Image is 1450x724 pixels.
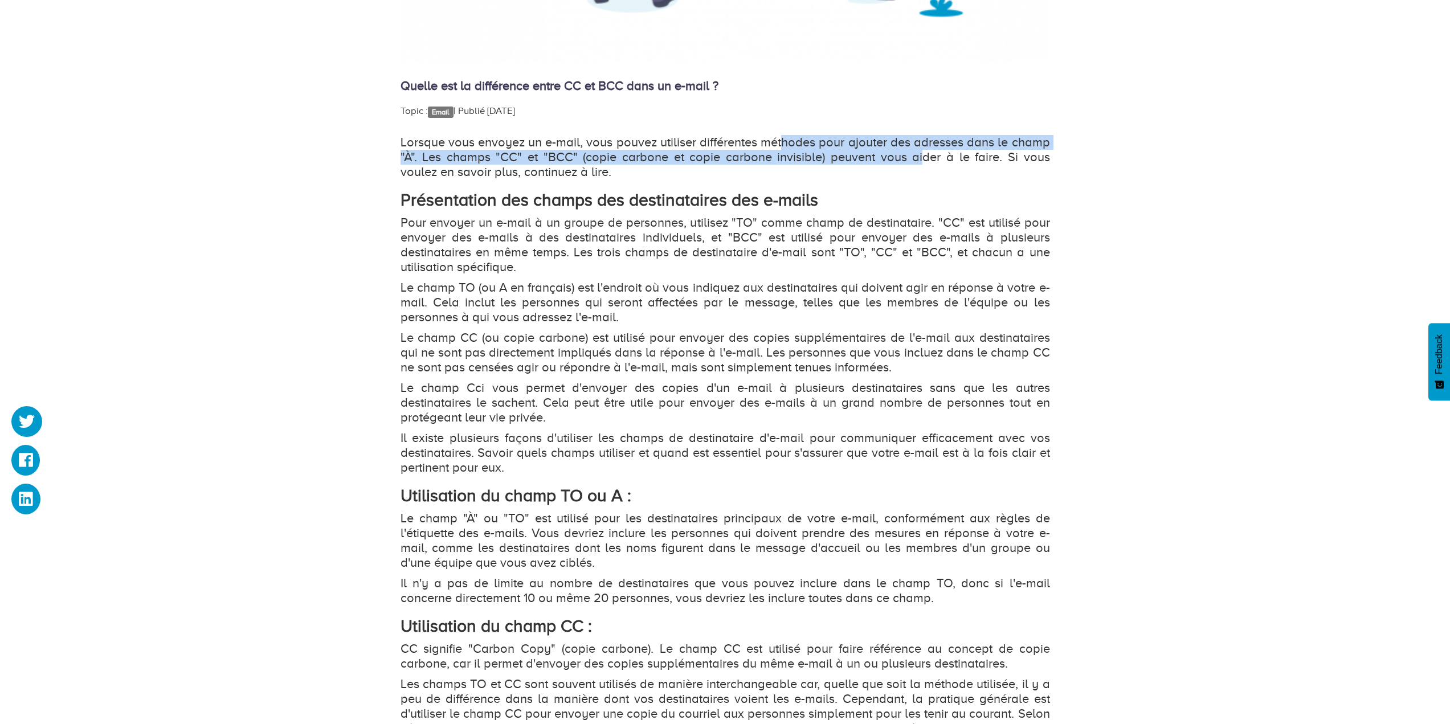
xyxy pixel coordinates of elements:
[401,79,1050,93] h4: Quelle est la différence entre CC et BCC dans un e-mail ?
[1434,334,1444,374] span: Feedback
[401,381,1050,425] p: Le champ Cci vous permet d'envoyer des copies d'un e-mail à plusieurs destinataires sans que les ...
[401,616,592,636] strong: Utilisation du champ CC :
[401,215,1050,275] p: Pour envoyer un e-mail à un groupe de personnes, utilisez "TO" comme champ de destinataire. "CC" ...
[401,105,456,116] span: Topic : |
[401,431,1050,475] p: Il existe plusieurs façons d'utiliser les champs de destinataire d'e-mail pour communiquer effica...
[428,107,454,118] a: Email
[401,135,1050,179] p: Lorsque vous envoyez un e-mail, vous pouvez utiliser différentes méthodes pour ajouter des adress...
[401,576,1050,606] p: Il n'y a pas de limite au nombre de destinataires que vous pouvez inclure dans le champ TO, donc ...
[401,511,1050,570] p: Le champ "À" ou "TO" est utilisé pour les destinataires principaux de votre e-mail, conformément ...
[401,280,1050,325] p: Le champ TO (ou A en français) est l'endroit où vous indiquez aux destinataires qui doivent agir ...
[458,105,515,116] span: Publié [DATE]
[401,486,631,505] strong: Utilisation du champ TO ou A :
[1428,323,1450,400] button: Feedback - Afficher l’enquête
[401,190,818,210] strong: Présentation des champs des destinataires des e-mails
[401,330,1050,375] p: Le champ CC (ou copie carbone) est utilisé pour envoyer des copies supplémentaires de l'e-mail au...
[401,641,1050,671] p: CC signifie "Carbon Copy" (copie carbone). Le champ CC est utilisé pour faire référence au concep...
